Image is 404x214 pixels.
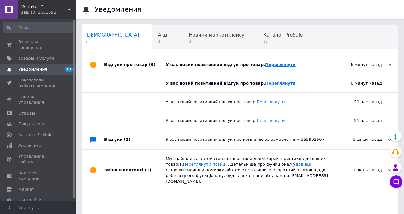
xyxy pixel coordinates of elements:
[18,56,54,61] span: Товары и услуги
[18,187,34,192] span: Маркет
[265,62,296,67] a: Переглянути
[328,62,391,68] div: 6 минут назад
[328,167,391,173] div: 21 день назад
[18,170,58,181] span: Кошелек компании
[85,32,139,38] span: [DEMOGRAPHIC_DATA]
[295,162,311,167] a: довідці
[104,130,166,149] div: Відгуки
[166,118,319,123] div: У вас новий позитивний відгук про товар.
[189,39,244,44] span: 3
[85,39,139,44] span: 1
[95,6,141,13] h1: Уведомления
[328,137,391,142] div: 5 дней назад
[166,62,328,68] div: У вас новий позитивний відгук про товар.
[257,118,285,123] a: Переглянути
[18,143,42,148] span: Аналитика
[158,32,170,38] span: Акції
[18,94,58,105] span: Панель управления
[189,32,244,38] span: Новини маркетплейсу
[18,132,52,138] span: Каталог ProSale
[158,39,170,44] span: 3
[21,4,68,9] span: "AuraBest"
[18,153,58,165] span: Управление сайтом
[18,67,47,72] span: Уведомления
[166,137,328,142] div: У вас новий позитивний відгук про компанію за замовленням 355902507.
[166,99,319,105] div: У вас новий позитивний відгук про товар.
[263,39,303,44] span: 12
[319,93,398,111] div: 21 час назад
[124,137,131,142] span: (2)
[18,197,41,203] span: Настройки
[257,99,285,104] a: Переглянути
[18,110,35,116] span: Отзывы
[65,67,73,72] span: 19
[319,111,398,130] div: 21 час назад
[104,55,166,74] div: Відгуки про товар
[145,168,151,172] span: (1)
[390,175,402,188] button: Чат с покупателем
[166,156,328,185] div: Ми знайшли та автоматично заповнили деякі характеристики для ваших товарів. . Детальніше про функ...
[149,62,156,67] span: (3)
[319,74,398,92] div: 6 минут назад
[3,22,74,33] input: Поиск
[166,80,319,86] div: У вас новий позитивний відгук про товар.
[21,9,76,15] div: Ваш ID: 2661692
[18,77,58,89] span: Показатели работы компании
[18,121,44,127] span: Покупатели
[265,81,296,86] a: Переглянути
[183,162,228,167] a: Переглянути позиції
[263,32,303,38] span: Каталог ProSale
[104,150,166,191] div: Зміни в контенті
[18,39,58,51] span: Заказы и сообщения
